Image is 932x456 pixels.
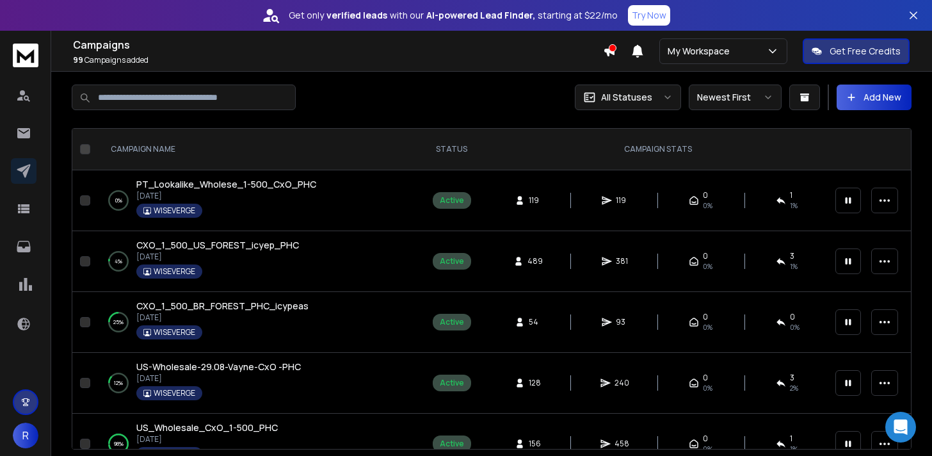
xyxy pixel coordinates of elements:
span: 1 % [790,444,798,454]
th: CAMPAIGN STATS [488,129,828,170]
strong: verified leads [326,9,387,22]
p: 4 % [115,255,122,268]
span: 54 [529,317,542,327]
p: [DATE] [136,434,278,444]
span: 489 [527,256,543,266]
a: US_Wholesale_CxO_1-500_PHC [136,421,278,434]
th: STATUS [415,129,488,170]
div: Active [440,378,464,388]
a: PT_Lookalike_Wholese_1-500_CxO_PHC [136,178,316,191]
span: 0% [703,200,712,211]
p: Get only with our starting at $22/mo [289,9,618,22]
div: Active [440,256,464,266]
div: Open Intercom Messenger [885,412,916,443]
span: 0% [703,322,712,332]
p: Try Now [632,9,666,22]
span: 0 [703,190,708,200]
span: PT_Lookalike_Wholese_1-500_CxO_PHC [136,178,316,190]
p: Get Free Credits [830,45,901,58]
strong: AI-powered Lead Finder, [426,9,535,22]
div: Active [440,439,464,449]
h1: Campaigns [73,37,603,53]
p: [DATE] [136,373,301,384]
td: 0%PT_Lookalike_Wholese_1-500_CxO_PHC[DATE]WISEVERGE [95,170,415,231]
span: 156 [529,439,542,449]
span: 93 [616,317,629,327]
span: 1 % [790,200,798,211]
span: 119 [616,195,629,206]
span: 99 [73,54,83,65]
p: WISEVERGE [154,327,195,338]
p: WISEVERGE [154,388,195,398]
p: WISEVERGE [154,206,195,216]
p: All Statuses [601,91,652,104]
span: 458 [615,439,629,449]
th: CAMPAIGN NAME [95,129,415,170]
button: Try Now [628,5,670,26]
span: 1 [790,190,792,200]
button: Get Free Credits [803,38,910,64]
td: 25%CXO_1_500_BR_FOREST_PHC_icypeas[DATE]WISEVERGE [95,292,415,353]
p: [DATE] [136,191,316,201]
span: 0 [790,312,795,322]
span: 1 % [790,261,798,272]
p: 25 % [113,316,124,329]
span: 3 [790,251,794,261]
p: 12 % [114,377,123,389]
span: 0 [703,251,708,261]
span: US-Wholesale-29.08-Vayne-CxO -PHC [136,361,301,373]
p: 98 % [114,437,124,450]
span: 3 [790,373,794,383]
button: Add New [837,85,912,110]
span: 240 [615,378,629,388]
p: 0 % [115,194,122,207]
a: CXO_1_500_BR_FOREST_PHC_icypeas [136,300,309,313]
img: logo [13,44,38,67]
p: WISEVERGE [154,266,195,277]
span: 0 [703,434,708,444]
span: 2 % [790,383,798,393]
span: 0 [703,312,708,322]
a: CXO_1_500_US_FOREST_icyep_PHC [136,239,299,252]
button: R [13,423,38,448]
span: 0 [703,373,708,383]
span: 1 [790,434,792,444]
td: 4%CXO_1_500_US_FOREST_icyep_PHC[DATE]WISEVERGE [95,231,415,292]
span: 128 [529,378,542,388]
span: 119 [529,195,542,206]
p: [DATE] [136,252,299,262]
div: Active [440,195,464,206]
button: Newest First [689,85,782,110]
span: 0 % [790,322,799,332]
a: US-Wholesale-29.08-Vayne-CxO -PHC [136,361,301,373]
p: My Workspace [668,45,735,58]
p: [DATE] [136,313,309,323]
p: Campaigns added [73,55,603,65]
div: Active [440,317,464,327]
span: 0% [703,383,712,393]
span: US_Wholesale_CxO_1-500_PHC [136,421,278,434]
span: 0% [703,261,712,272]
td: 12%US-Wholesale-29.08-Vayne-CxO -PHC[DATE]WISEVERGE [95,353,415,414]
span: 0% [703,444,712,454]
span: 381 [616,256,629,266]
